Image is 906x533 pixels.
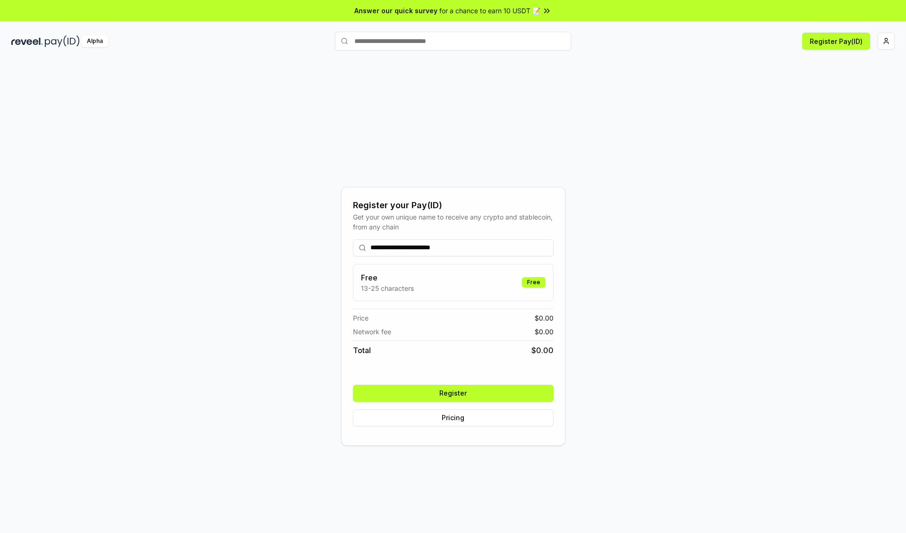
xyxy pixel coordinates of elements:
[353,212,554,232] div: Get your own unique name to receive any crypto and stablecoin, from any chain
[531,345,554,356] span: $ 0.00
[353,313,369,323] span: Price
[535,327,554,337] span: $ 0.00
[354,6,437,16] span: Answer our quick survey
[353,199,554,212] div: Register your Pay(ID)
[45,35,80,47] img: pay_id
[439,6,540,16] span: for a chance to earn 10 USDT 📝
[802,33,870,50] button: Register Pay(ID)
[361,283,414,293] p: 13-25 characters
[535,313,554,323] span: $ 0.00
[353,327,391,337] span: Network fee
[361,272,414,283] h3: Free
[11,35,43,47] img: reveel_dark
[353,345,371,356] span: Total
[353,385,554,402] button: Register
[353,409,554,426] button: Pricing
[522,277,545,288] div: Free
[82,35,108,47] div: Alpha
